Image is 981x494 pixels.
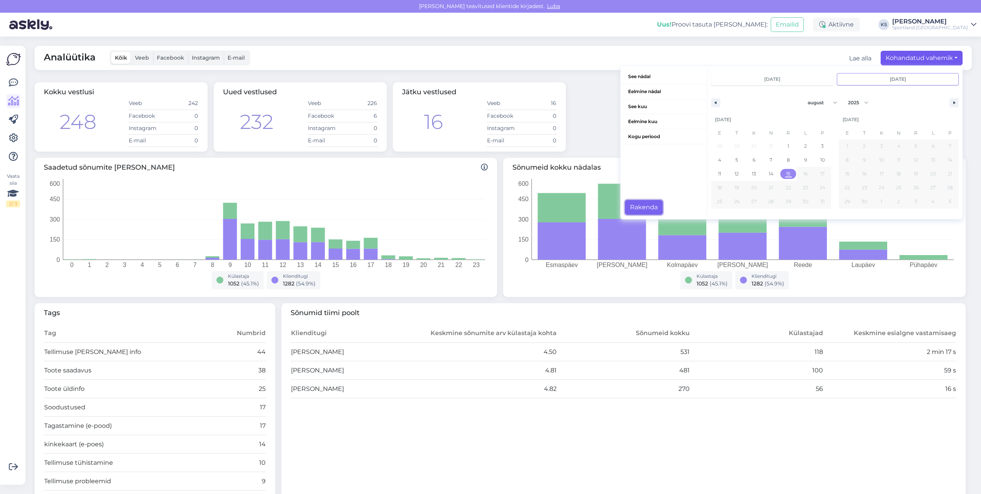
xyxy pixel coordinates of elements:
span: Uued vestlused [223,88,277,96]
tspan: 20 [420,262,427,268]
tspan: Esmaspäev [546,262,578,268]
button: 1 [839,139,856,153]
button: 22 [780,181,797,195]
button: 3 [873,139,890,153]
td: 0 [163,122,198,134]
td: 16 s [823,380,957,398]
th: Numbrid [210,324,266,343]
tspan: 7 [193,262,197,268]
span: 3 [880,139,883,153]
span: 28 [947,181,953,195]
div: 232 [240,107,273,137]
td: 2 min 17 s [823,343,957,361]
button: 9 [856,153,873,167]
div: Lae alla [849,54,871,63]
span: 5 [735,153,738,167]
tspan: Reede [794,262,812,268]
span: 6 [753,153,755,167]
input: Early [712,73,833,85]
tspan: 12 [279,262,286,268]
button: 26 [728,195,746,209]
button: 2 [856,139,873,153]
td: E-mail [487,134,522,147]
td: [PERSON_NAME] [291,380,424,398]
span: ( 45.1 %) [710,280,728,287]
td: 38 [210,361,266,380]
tspan: 16 [350,262,357,268]
button: 22 [839,181,856,195]
button: 2 [797,139,814,153]
span: 6 [932,139,934,153]
td: Tagastamine (e-pood) [44,417,210,435]
button: 13 [745,167,763,181]
button: 25 [890,181,908,195]
span: T [856,127,873,139]
span: 18 [717,181,722,195]
div: Aktiivne [813,18,860,32]
span: K [873,127,890,139]
tspan: 6 [176,262,179,268]
td: [PERSON_NAME] [291,361,424,380]
td: Facebook [487,110,522,122]
button: 11 [711,167,728,181]
span: 1282 [283,280,294,287]
span: T [728,127,746,139]
span: 25 [896,181,901,195]
tspan: 19 [402,262,409,268]
th: Keskmine esialgne vastamisaeg [823,324,957,343]
span: 12 [735,167,739,181]
td: 0 [163,110,198,122]
button: 16 [856,167,873,181]
td: 0 [343,134,377,147]
td: Toote saadavus [44,361,210,380]
button: 21 [941,167,959,181]
td: 59 s [823,361,957,380]
th: Klienditugi [291,324,424,343]
button: See nädal [620,69,707,84]
button: 18 [890,167,908,181]
td: 270 [557,380,690,398]
button: 30 [797,195,814,209]
tspan: 13 [297,262,304,268]
td: Veeb [128,97,163,110]
button: 12 [728,167,746,181]
span: 4 [897,139,900,153]
span: 20 [930,167,936,181]
span: Facebook [157,54,184,61]
span: 23 [862,181,867,195]
button: 24 [873,181,890,195]
tspan: 8 [211,262,214,268]
th: Keskmine sõnumite arv külastaja kohta [424,324,557,343]
span: 22 [845,181,850,195]
span: E [711,127,728,139]
span: Eelmine kuu [620,114,707,129]
span: 1052 [697,280,708,287]
tspan: 450 [50,196,60,202]
button: 18 [711,181,728,195]
tspan: 0 [70,262,73,268]
td: 10 [210,454,266,472]
button: 28 [941,181,959,195]
span: Sõnumid tiimi poolt [291,308,957,318]
span: L [797,127,814,139]
td: Instagram [487,122,522,134]
span: 7 [770,153,772,167]
span: 15 [845,167,850,181]
button: 13 [924,153,942,167]
button: 11 [890,153,908,167]
span: 17 [820,167,825,181]
button: 28 [763,195,780,209]
button: 5 [907,139,924,153]
tspan: 17 [367,262,374,268]
span: 22 [786,181,791,195]
button: 3 [814,139,831,153]
span: Sõnumeid kokku nädalas [512,162,956,173]
button: 7 [941,139,959,153]
div: [DATE] [711,112,831,127]
button: 16 [797,167,814,181]
button: 10 [873,153,890,167]
td: Soodustused [44,398,210,417]
button: 9 [797,153,814,167]
td: Toote üldinfo [44,380,210,398]
td: 0 [522,134,557,147]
